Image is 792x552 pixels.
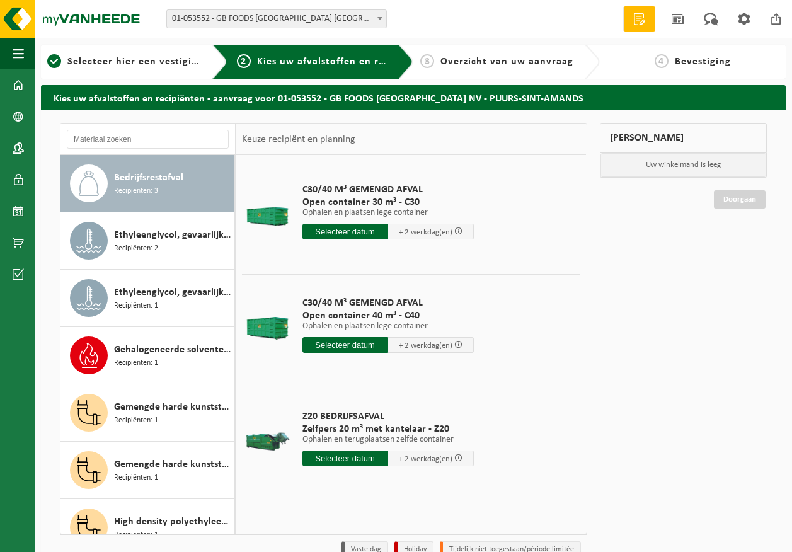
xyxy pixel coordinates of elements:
[114,342,231,357] span: Gehalogeneerde solventen in IBC
[302,410,474,423] span: Z20 BEDRIJFSAFVAL
[420,54,434,68] span: 3
[399,455,452,463] span: + 2 werkdag(en)
[114,457,231,472] span: Gemengde harde kunststoffen (PE, PP en PVC), recycleerbaar (industrieel)
[302,309,474,322] span: Open container 40 m³ - C40
[302,322,474,331] p: Ophalen en plaatsen lege container
[166,9,387,28] span: 01-053552 - GB FOODS BELGIUM NV - PUURS-SINT-AMANDS
[399,228,452,236] span: + 2 werkdag(en)
[60,212,235,270] button: Ethyleenglycol, gevaarlijk in 200l Recipiënten: 2
[167,10,386,28] span: 01-053552 - GB FOODS BELGIUM NV - PUURS-SINT-AMANDS
[257,57,430,67] span: Kies uw afvalstoffen en recipiënten
[675,57,731,67] span: Bevestiging
[114,357,158,369] span: Recipiënten: 1
[60,327,235,384] button: Gehalogeneerde solventen in IBC Recipiënten: 1
[399,342,452,350] span: + 2 werkdag(en)
[47,54,202,69] a: 1Selecteer hier een vestiging
[114,227,231,243] span: Ethyleenglycol, gevaarlijk in 200l
[67,130,229,149] input: Materiaal zoeken
[114,243,158,255] span: Recipiënten: 2
[655,54,669,68] span: 4
[41,85,786,110] h2: Kies uw afvalstoffen en recipiënten - aanvraag voor 01-053552 - GB FOODS [GEOGRAPHIC_DATA] NV - P...
[60,155,235,212] button: Bedrijfsrestafval Recipiënten: 3
[114,415,158,427] span: Recipiënten: 1
[114,400,231,415] span: Gemengde harde kunststoffen (PE en PP), recycleerbaar (industrieel)
[236,124,362,155] div: Keuze recipiënt en planning
[114,170,183,185] span: Bedrijfsrestafval
[60,270,235,327] button: Ethyleenglycol, gevaarlijk in IBC Recipiënten: 1
[302,209,474,217] p: Ophalen en plaatsen lege container
[302,196,474,209] span: Open container 30 m³ - C30
[67,57,204,67] span: Selecteer hier een vestiging
[60,442,235,499] button: Gemengde harde kunststoffen (PE, PP en PVC), recycleerbaar (industrieel) Recipiënten: 1
[440,57,573,67] span: Overzicht van uw aanvraag
[714,190,766,209] a: Doorgaan
[114,472,158,484] span: Recipiënten: 1
[114,285,231,300] span: Ethyleenglycol, gevaarlijk in IBC
[237,54,251,68] span: 2
[302,435,474,444] p: Ophalen en terugplaatsen zelfde container
[302,224,388,239] input: Selecteer datum
[600,153,767,177] p: Uw winkelmand is leeg
[114,529,158,541] span: Recipiënten: 1
[114,514,231,529] span: High density polyethyleen (HDPE) bidons en vaten, inhoud > 2 liter, gekleurd
[114,300,158,312] span: Recipiënten: 1
[302,183,474,196] span: C30/40 M³ GEMENGD AFVAL
[302,337,388,353] input: Selecteer datum
[302,451,388,466] input: Selecteer datum
[114,185,158,197] span: Recipiënten: 3
[600,123,767,153] div: [PERSON_NAME]
[302,297,474,309] span: C30/40 M³ GEMENGD AFVAL
[47,54,61,68] span: 1
[60,384,235,442] button: Gemengde harde kunststoffen (PE en PP), recycleerbaar (industrieel) Recipiënten: 1
[302,423,474,435] span: Zelfpers 20 m³ met kantelaar - Z20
